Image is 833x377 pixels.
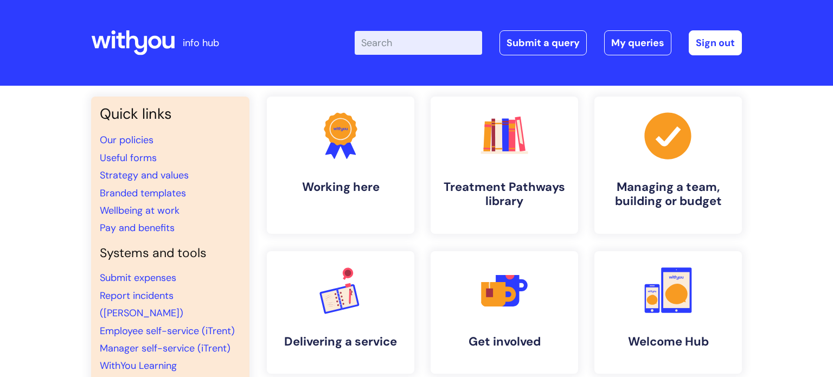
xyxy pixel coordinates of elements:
h3: Quick links [100,105,241,123]
a: Report incidents ([PERSON_NAME]) [100,289,183,320]
a: Managing a team, building or budget [594,97,742,234]
h4: Systems and tools [100,246,241,261]
h4: Welcome Hub [603,335,733,349]
a: WithYou Learning [100,359,177,372]
h4: Get involved [439,335,569,349]
a: Strategy and values [100,169,189,182]
input: Search [355,31,482,55]
a: My queries [604,30,671,55]
a: Treatment Pathways library [431,97,578,234]
a: Wellbeing at work [100,204,180,217]
h4: Delivering a service [275,335,406,349]
a: Submit a query [499,30,587,55]
h4: Treatment Pathways library [439,180,569,209]
h4: Working here [275,180,406,194]
a: Pay and benefits [100,221,175,234]
p: info hub [183,34,219,52]
a: Manager self-service (iTrent) [100,342,230,355]
a: Sign out [689,30,742,55]
a: Delivering a service [267,251,414,374]
div: | - [355,30,742,55]
a: Get involved [431,251,578,374]
a: Submit expenses [100,271,176,284]
h4: Managing a team, building or budget [603,180,733,209]
a: Working here [267,97,414,234]
a: Useful forms [100,151,157,164]
a: Employee self-service (iTrent) [100,324,235,337]
a: Branded templates [100,187,186,200]
a: Our policies [100,133,153,146]
a: Welcome Hub [594,251,742,374]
